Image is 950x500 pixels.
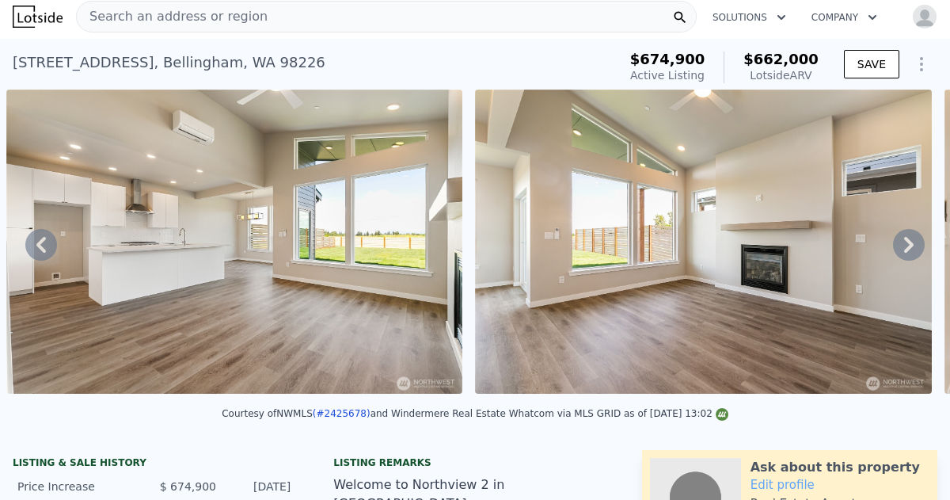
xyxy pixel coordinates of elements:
button: SAVE [844,50,899,78]
span: Active Listing [630,69,705,82]
img: NWMLS Logo [716,408,728,421]
div: [DATE] [229,479,291,494]
button: Show Options [906,48,937,80]
img: Sale: 167572623 Parcel: 102775193 [475,90,931,394]
a: Edit profile [750,478,815,492]
span: Search an address or region [77,7,268,26]
img: Lotside [13,6,63,28]
img: Sale: 167572623 Parcel: 102775193 [6,90,462,394]
button: Company [799,3,890,32]
div: LISTING & SALE HISTORY [13,456,295,472]
a: (#2425678) [313,408,370,419]
span: $662,000 [743,51,819,67]
img: avatar [912,4,937,29]
div: Price Increase [17,479,142,494]
div: Ask about this property [750,458,920,477]
div: Courtesy of NWMLS and Windermere Real Estate Whatcom via MLS GRID as of [DATE] 13:02 [222,408,728,419]
div: Listing remarks [333,456,616,469]
div: [STREET_ADDRESS] , Bellingham , WA 98226 [13,52,325,74]
span: $ 674,900 [160,480,216,493]
button: Solutions [700,3,799,32]
span: $674,900 [630,51,705,67]
div: Lotside ARV [743,67,819,83]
